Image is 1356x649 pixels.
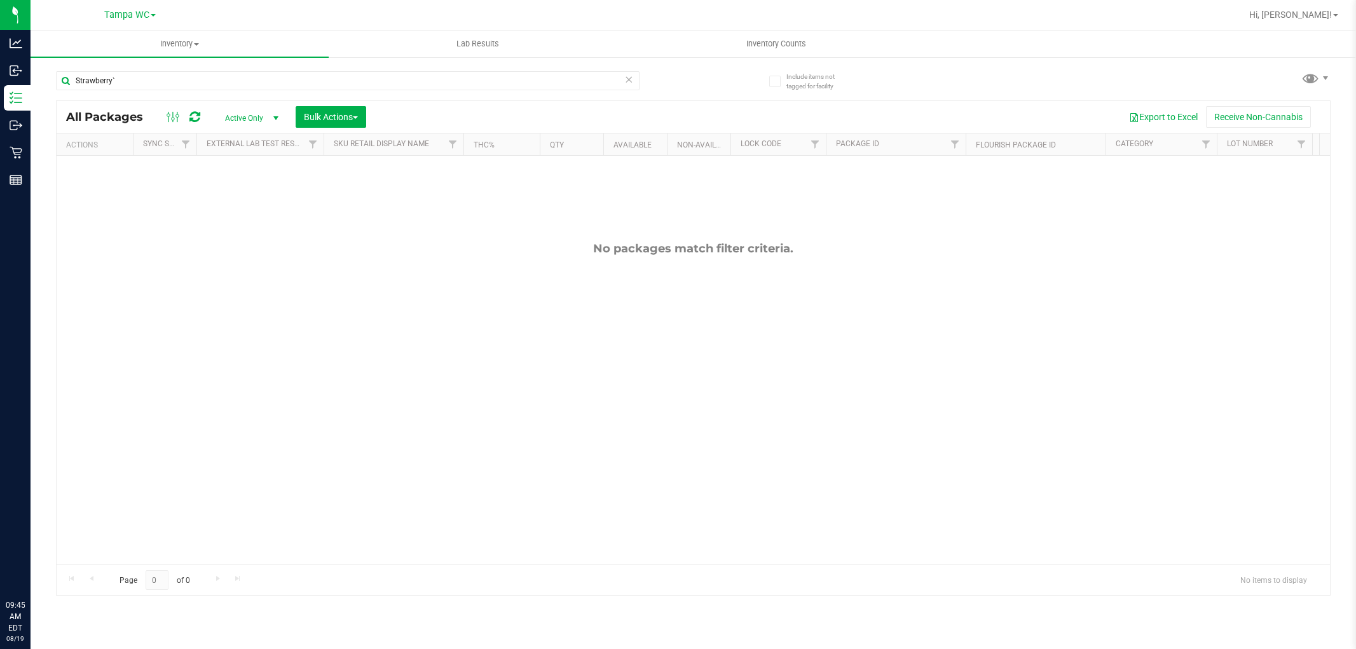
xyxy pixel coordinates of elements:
inline-svg: Inbound [10,64,22,77]
span: Lab Results [439,38,516,50]
inline-svg: Retail [10,146,22,159]
span: Bulk Actions [304,112,358,122]
p: 09:45 AM EDT [6,599,25,634]
span: Tampa WC [104,10,149,20]
a: Qty [550,140,564,149]
a: Lot Number [1227,139,1273,148]
a: Available [613,140,652,149]
span: All Packages [66,110,156,124]
a: Sku Retail Display Name [334,139,429,148]
a: Lab Results [329,31,627,57]
a: Inventory Counts [627,31,925,57]
span: Include items not tagged for facility [786,72,850,91]
a: Lock Code [741,139,781,148]
a: Filter [442,133,463,155]
span: Clear [625,71,634,88]
span: Hi, [PERSON_NAME]! [1249,10,1332,20]
inline-svg: Analytics [10,37,22,50]
input: Search Package ID, Item Name, SKU, Lot or Part Number... [56,71,640,90]
a: Category [1116,139,1153,148]
a: Filter [805,133,826,155]
a: Filter [303,133,324,155]
div: No packages match filter criteria. [57,242,1330,256]
a: THC% [474,140,495,149]
a: Flourish Package ID [976,140,1056,149]
a: Sync Status [143,139,192,148]
span: Inventory Counts [729,38,823,50]
span: No items to display [1230,570,1317,589]
a: External Lab Test Result [207,139,306,148]
a: Filter [945,133,966,155]
a: Package ID [836,139,879,148]
div: Actions [66,140,128,149]
a: Filter [1196,133,1217,155]
inline-svg: Outbound [10,119,22,132]
button: Export to Excel [1121,106,1206,128]
a: Non-Available [677,140,734,149]
a: Filter [175,133,196,155]
button: Bulk Actions [296,106,366,128]
inline-svg: Reports [10,174,22,186]
a: Inventory [31,31,329,57]
p: 08/19 [6,634,25,643]
span: Page of 0 [109,570,200,590]
span: Inventory [31,38,329,50]
a: Filter [1291,133,1312,155]
iframe: Resource center [13,547,51,585]
button: Receive Non-Cannabis [1206,106,1311,128]
inline-svg: Inventory [10,92,22,104]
